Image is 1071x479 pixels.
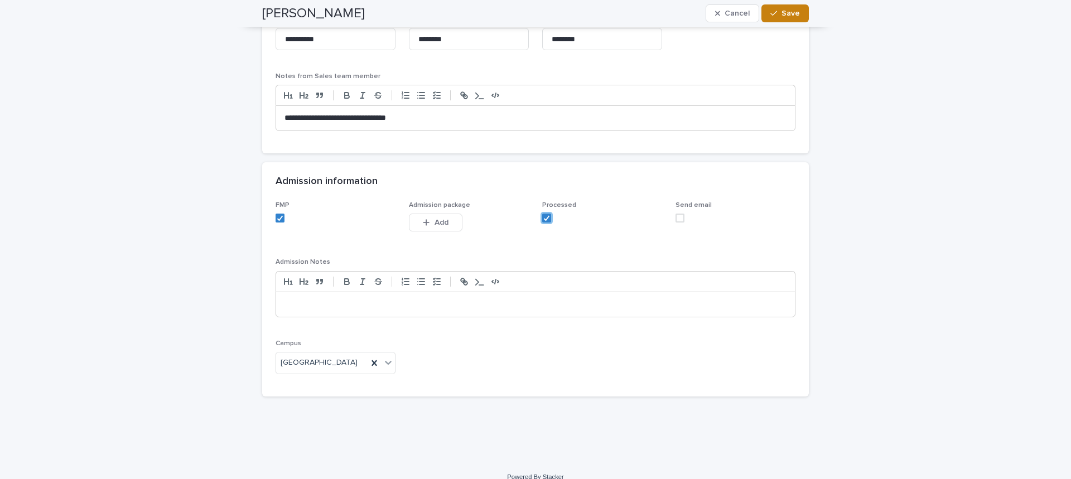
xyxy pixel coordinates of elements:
[409,214,462,231] button: Add
[276,340,301,347] span: Campus
[781,9,800,17] span: Save
[761,4,809,22] button: Save
[276,202,290,209] span: FMP
[725,9,750,17] span: Cancel
[435,219,448,226] span: Add
[276,176,378,188] h2: Admission information
[276,259,330,265] span: Admission Notes
[281,357,358,369] span: [GEOGRAPHIC_DATA]
[262,6,365,22] h2: [PERSON_NAME]
[706,4,759,22] button: Cancel
[409,202,470,209] span: Admission package
[542,202,576,209] span: Processed
[676,202,712,209] span: Send email
[276,73,380,80] span: Notes from Sales team member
